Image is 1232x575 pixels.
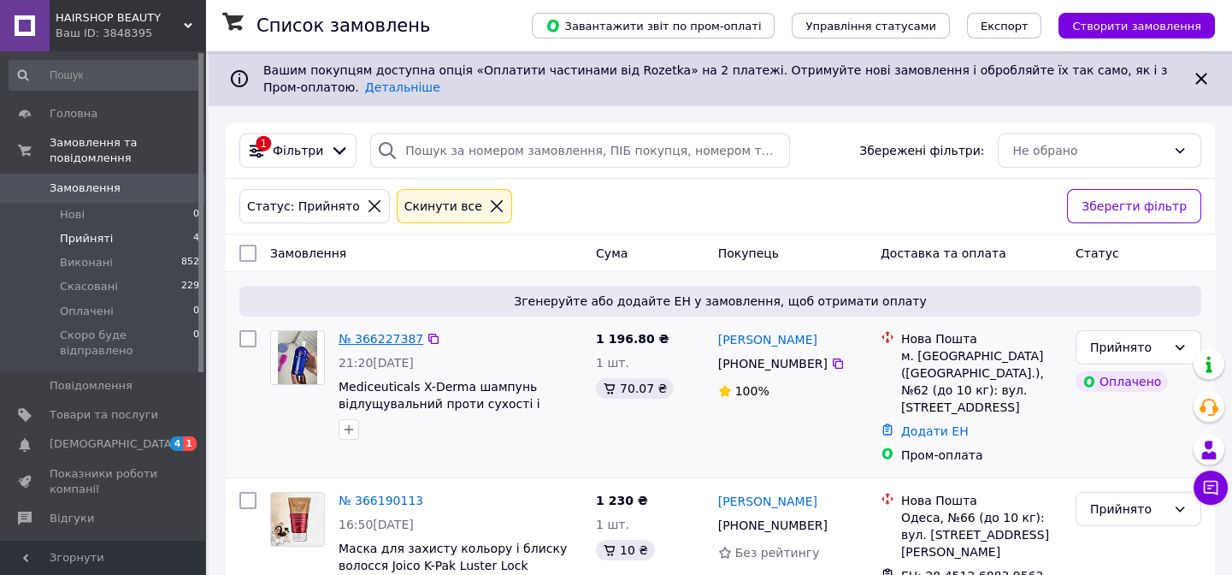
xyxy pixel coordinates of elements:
span: Головна [50,106,97,122]
span: 1 шт. [596,356,629,370]
div: Cкинути все [401,197,486,216]
button: Чат з покупцем [1194,471,1228,505]
span: 21:20[DATE] [339,356,414,370]
span: Управління статусами [805,20,936,33]
h1: Список замовлень [256,15,430,36]
div: Нова Пошта [901,492,1062,509]
button: Завантажити звіт по пром-оплаті [532,13,775,39]
div: [PHONE_NUMBER] [715,352,831,376]
a: Mediceuticals X-Derma шампунь відлущувальний проти сухості і свербіння шкіри голови 250 мл [339,380,540,428]
input: Пошук за номером замовлення, ПІБ покупця, номером телефону, Email, номером накладної [370,133,790,168]
a: Детальніше [365,80,440,94]
a: Фото товару [270,492,325,547]
a: № 366227387 [339,332,423,346]
span: Статус [1076,246,1119,260]
div: Прийнято [1090,338,1166,357]
a: № 366190113 [339,494,423,507]
span: Скоро буде відправлено [60,328,193,359]
div: 70.07 ₴ [596,378,674,399]
div: 10 ₴ [596,540,655,560]
span: Фільтри [273,142,323,159]
span: Товари та послуги [50,407,158,423]
span: 0 [193,328,199,359]
div: Оплачено [1076,371,1168,392]
span: Замовлення та повідомлення [50,135,205,166]
span: 0 [193,207,199,222]
span: 1 230 ₴ [596,494,648,507]
div: Статус: Прийнято [244,197,363,216]
span: HAIRSHOP BEAUTY [56,10,184,26]
span: Виконані [60,255,113,270]
span: 852 [181,255,199,270]
span: 1 шт. [596,518,629,531]
div: Нова Пошта [901,330,1062,347]
a: Маска для захисту кольору і блиску волосся Joico K-Pak Luster Lock [339,542,567,572]
a: Створити замовлення [1041,18,1215,32]
span: Відгуки [50,511,94,526]
span: Збережені фільтри: [859,142,984,159]
a: [PERSON_NAME] [718,331,817,348]
button: Зберегти фільтр [1067,189,1201,223]
span: 1 [183,436,197,451]
span: Cума [596,246,628,260]
span: Нові [60,207,85,222]
span: Показники роботи компанії [50,466,158,497]
span: 1 196.80 ₴ [596,332,669,346]
button: Експорт [967,13,1042,39]
span: 16:50[DATE] [339,518,414,531]
div: Ваш ID: 3848395 [56,26,205,41]
div: Прийнято [1090,500,1166,519]
img: Фото товару [278,331,318,384]
span: Згенеруйте або додайте ЕН у замовлення, щоб отримати оплату [246,293,1194,310]
a: [PERSON_NAME] [718,493,817,510]
span: Вашим покупцям доступна опція «Оплатити частинами від Rozetka» на 2 платежі. Отримуйте нові замов... [263,63,1167,94]
img: Фото товару [271,493,324,546]
span: Доставка та оплата [881,246,1006,260]
div: м. [GEOGRAPHIC_DATA] ([GEOGRAPHIC_DATA].), №62 (до 10 кг): вул. [STREET_ADDRESS] [901,347,1062,416]
span: Експорт [981,20,1029,33]
span: Створити замовлення [1072,20,1201,33]
a: Додати ЕН [901,424,969,438]
span: 229 [181,279,199,294]
span: Оплачені [60,304,114,319]
span: Без рейтингу [735,546,820,560]
div: Пром-оплата [901,447,1062,464]
button: Управління статусами [792,13,950,39]
span: 4 [193,231,199,246]
span: Завантажити звіт по пром-оплаті [545,18,761,33]
span: Замовлення [270,246,346,260]
a: Фото товару [270,330,325,385]
span: 0 [193,304,199,319]
span: Покупець [718,246,779,260]
span: 4 [170,436,184,451]
span: Замовлення [50,181,121,196]
span: Прийняті [60,231,113,246]
button: Створити замовлення [1058,13,1215,39]
span: Скасовані [60,279,118,294]
div: Одеса, №66 (до 10 кг): вул. [STREET_ADDRESS][PERSON_NAME] [901,509,1062,560]
div: [PHONE_NUMBER] [715,513,831,537]
span: Повідомлення [50,378,133,394]
div: Не обрано [1012,141,1166,160]
span: [DEMOGRAPHIC_DATA] [50,436,176,452]
input: Пошук [9,60,201,91]
span: Зберегти фільтр [1082,197,1187,216]
span: 100% [735,384,769,398]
